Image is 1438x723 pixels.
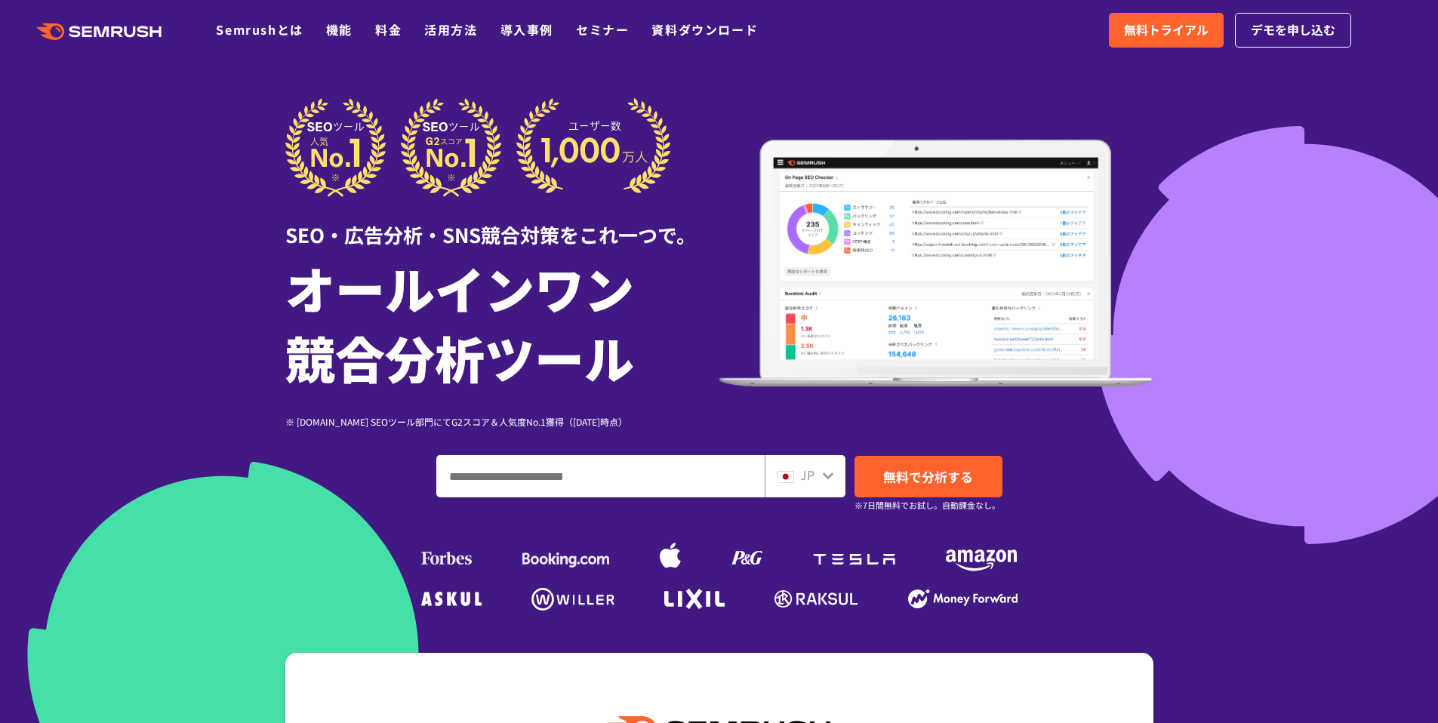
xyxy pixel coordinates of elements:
[854,456,1002,497] a: 無料で分析する
[285,414,719,429] div: ※ [DOMAIN_NAME] SEOツール部門にてG2スコア＆人気度No.1獲得（[DATE]時点）
[424,20,477,38] a: 活用方法
[326,20,353,38] a: 機能
[1109,13,1224,48] a: 無料トライアル
[1251,20,1335,40] span: デモを申し込む
[285,253,719,392] h1: オールインワン 競合分析ツール
[576,20,629,38] a: セミナー
[1235,13,1351,48] a: デモを申し込む
[800,466,814,484] span: JP
[437,456,764,497] input: ドメイン、キーワードまたはURLを入力してください
[854,498,1000,512] small: ※7日間無料でお試し。自動課金なし。
[651,20,758,38] a: 資料ダウンロード
[500,20,553,38] a: 導入事例
[883,467,973,486] span: 無料で分析する
[375,20,402,38] a: 料金
[216,20,303,38] a: Semrushとは
[1124,20,1209,40] span: 無料トライアル
[285,197,719,249] div: SEO・広告分析・SNS競合対策をこれ一つで。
